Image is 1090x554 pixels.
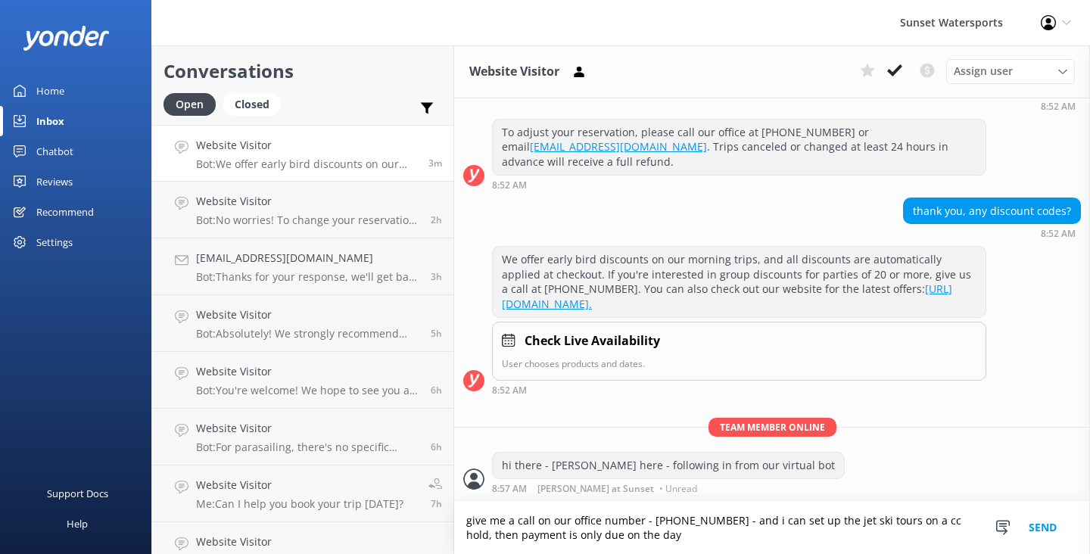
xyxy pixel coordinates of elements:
[163,57,442,86] h2: Conversations
[196,307,419,323] h4: Website Visitor
[903,228,1081,238] div: Sep 25 2025 08:52pm (UTC -05:00) America/Cancun
[537,484,654,493] span: [PERSON_NAME] at Sunset
[163,95,223,112] a: Open
[454,502,1090,554] textarea: give me a call on our office number - [PHONE_NUMBER] - and i can set up the jet ski tours on a cc...
[431,327,442,340] span: Sep 25 2025 03:30pm (UTC -05:00) America/Cancun
[23,26,110,51] img: yonder-white-logo.png
[196,440,419,454] p: Bot: For parasailing, there's no specific weight requirement for children, but the combined maxim...
[196,327,419,341] p: Bot: Absolutely! We strongly recommend booking in advance since our tours tend to sell out, espec...
[36,106,64,136] div: Inbox
[946,59,1075,83] div: Assign User
[36,76,64,106] div: Home
[36,227,73,257] div: Settings
[431,440,442,453] span: Sep 25 2025 01:56pm (UTC -05:00) America/Cancun
[152,352,453,409] a: Website VisitorBot:You're welcome! We hope to see you at [GEOGRAPHIC_DATA] soon!6h
[469,62,559,82] h3: Website Visitor
[152,295,453,352] a: Website VisitorBot:Absolutely! We strongly recommend booking in advance since our tours tend to s...
[493,453,844,478] div: hi there - [PERSON_NAME] here - following in from our virtual bot
[196,534,419,550] h4: Website Visitor
[525,331,660,351] h4: Check Live Availability
[530,139,707,154] a: [EMAIL_ADDRESS][DOMAIN_NAME]
[1014,502,1071,554] button: Send
[152,182,453,238] a: Website VisitorBot:No worries! To change your reservation, please give our office a call at [PHON...
[431,270,442,283] span: Sep 25 2025 05:54pm (UTC -05:00) America/Cancun
[196,363,419,380] h4: Website Visitor
[196,213,419,227] p: Bot: No worries! To change your reservation, please give our office a call at [PHONE_NUMBER] or e...
[152,409,453,465] a: Website VisitorBot:For parasailing, there's no specific weight requirement for children, but the ...
[152,125,453,182] a: Website VisitorBot:We offer early bird discounts on our morning trips, and all discounts are auto...
[493,247,986,316] div: We offer early bird discounts on our morning trips, and all discounts are automatically applied a...
[196,384,419,397] p: Bot: You're welcome! We hope to see you at [GEOGRAPHIC_DATA] soon!
[954,63,1013,79] span: Assign user
[152,238,453,295] a: [EMAIL_ADDRESS][DOMAIN_NAME]Bot:Thanks for your response, we'll get back to you as soon as we can...
[196,250,419,266] h4: [EMAIL_ADDRESS][DOMAIN_NAME]
[196,420,419,437] h4: Website Visitor
[36,167,73,197] div: Reviews
[492,483,845,493] div: Sep 25 2025 08:57pm (UTC -05:00) America/Cancun
[502,356,976,371] p: User chooses products and dates.
[431,497,442,510] span: Sep 25 2025 01:34pm (UTC -05:00) America/Cancun
[431,384,442,397] span: Sep 25 2025 02:14pm (UTC -05:00) America/Cancun
[492,484,527,493] strong: 8:57 AM
[492,181,527,190] strong: 8:52 AM
[492,386,527,395] strong: 8:52 AM
[428,157,442,170] span: Sep 25 2025 08:52pm (UTC -05:00) America/Cancun
[431,213,442,226] span: Sep 25 2025 06:27pm (UTC -05:00) America/Cancun
[708,418,836,437] span: Team member online
[163,93,216,116] div: Open
[196,477,403,493] h4: Website Visitor
[36,136,73,167] div: Chatbot
[67,509,88,539] div: Help
[1041,229,1076,238] strong: 8:52 AM
[47,478,108,509] div: Support Docs
[223,93,281,116] div: Closed
[196,193,419,210] h4: Website Visitor
[492,384,986,395] div: Sep 25 2025 08:52pm (UTC -05:00) America/Cancun
[587,101,1081,111] div: Sep 25 2025 08:52pm (UTC -05:00) America/Cancun
[904,198,1080,224] div: thank you, any discount codes?
[196,497,403,511] p: Me: Can I help you book your trip [DATE]?
[152,465,453,522] a: Website VisitorMe:Can I help you book your trip [DATE]?7h
[223,95,288,112] a: Closed
[196,137,417,154] h4: Website Visitor
[502,282,952,311] a: [URL][DOMAIN_NAME].
[493,120,986,175] div: To adjust your reservation, please call our office at [PHONE_NUMBER] or email . Trips canceled or...
[492,179,986,190] div: Sep 25 2025 08:52pm (UTC -05:00) America/Cancun
[196,157,417,171] p: Bot: We offer early bird discounts on our morning trips, and all discounts are automatically appl...
[196,270,419,284] p: Bot: Thanks for your response, we'll get back to you as soon as we can during opening hours.
[659,484,697,493] span: • Unread
[1041,102,1076,111] strong: 8:52 AM
[36,197,94,227] div: Recommend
